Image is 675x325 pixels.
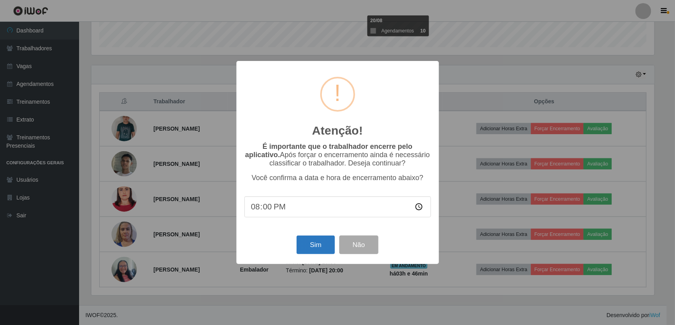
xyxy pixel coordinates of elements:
p: Após forçar o encerramento ainda é necessário classificar o trabalhador. Deseja continuar? [244,143,431,167]
p: Você confirma a data e hora de encerramento abaixo? [244,174,431,182]
button: Sim [297,236,335,254]
h2: Atenção! [312,124,363,138]
b: É importante que o trabalhador encerre pelo aplicativo. [245,143,412,159]
button: Não [339,236,378,254]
